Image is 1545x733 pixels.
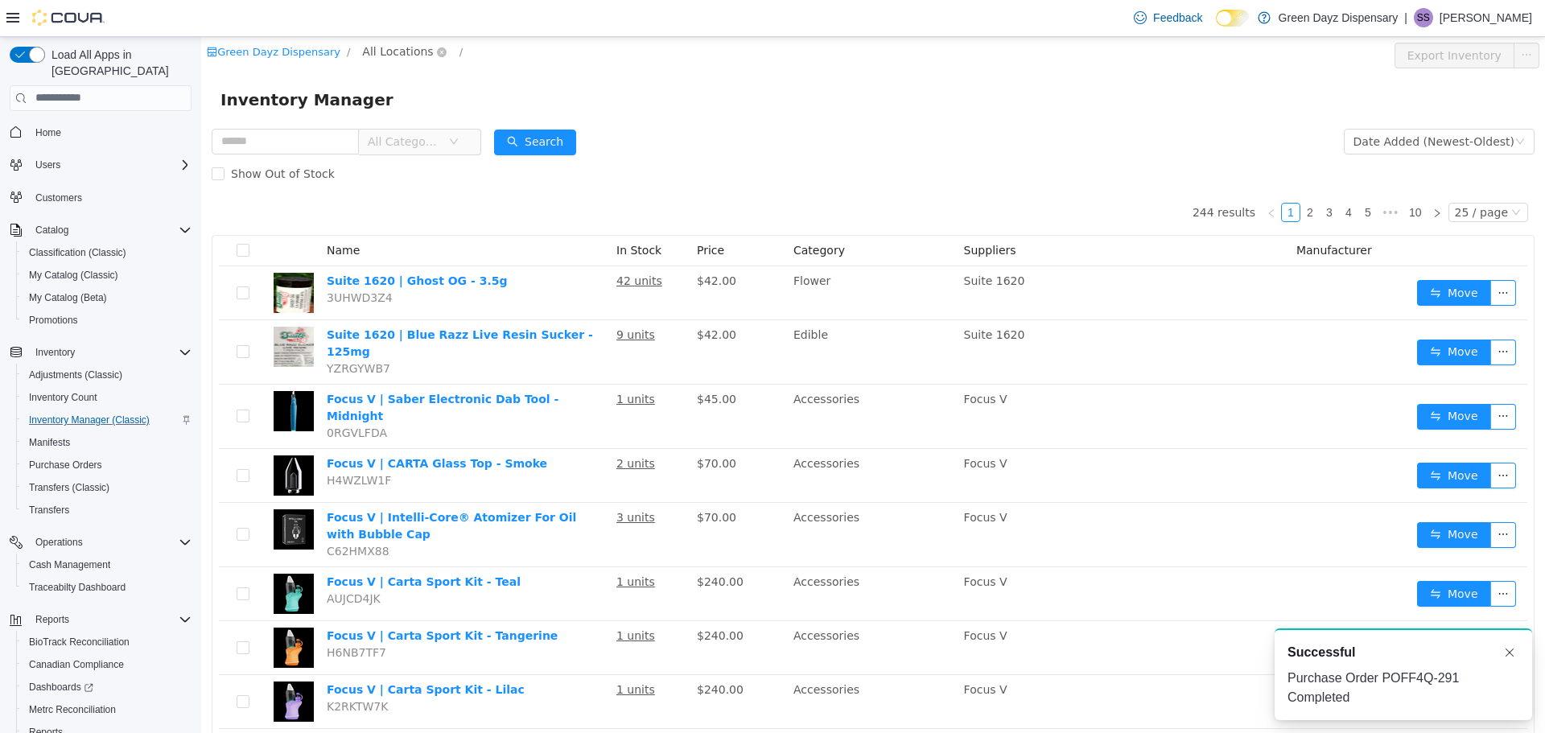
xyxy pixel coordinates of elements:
[23,677,100,697] a: Dashboards
[29,123,68,142] a: Home
[45,47,192,79] span: Load All Apps in [GEOGRAPHIC_DATA]
[592,207,644,220] span: Category
[29,343,192,362] span: Inventory
[1254,167,1307,184] div: 25 / page
[16,454,198,476] button: Purchase Orders
[236,10,245,20] i: icon: close-circle
[72,537,113,577] img: Focus V | Carta Sport Kit - Teal hero shot
[1216,652,1290,677] button: icon: swapMove
[16,576,198,599] button: Traceabilty Dashboard
[29,610,76,629] button: Reports
[23,243,192,262] span: Classification (Classic)
[1289,303,1315,328] button: icon: ellipsis
[23,266,192,285] span: My Catalog (Classic)
[6,9,139,21] a: icon: shopGreen Dayz Dispensary
[1289,652,1315,677] button: icon: ellipsis
[126,254,192,267] span: 3UHWD3Z4
[1216,485,1290,511] button: icon: swapMove
[23,578,132,597] a: Traceabilty Dashboard
[763,646,806,659] span: Focus V
[1226,166,1246,185] li: Next Page
[496,592,542,605] span: $240.00
[23,655,130,674] a: Canadian Compliance
[126,291,392,321] a: Suite 1620 | Blue Razz Live Resin Sucker - 125mg
[586,348,756,412] td: Accessories
[23,433,76,452] a: Manifests
[72,644,113,685] img: Focus V | Carta Sport Kit - Lilac hero shot
[29,269,118,282] span: My Catalog (Classic)
[29,481,109,494] span: Transfers (Classic)
[23,410,192,430] span: Inventory Manager (Classic)
[126,609,185,622] span: H6NB7TF7
[29,533,192,552] span: Operations
[415,356,454,369] u: 1 units
[23,455,109,475] a: Purchase Orders
[16,409,198,431] button: Inventory Manager (Classic)
[29,122,192,142] span: Home
[1081,167,1098,184] a: 1
[763,207,815,220] span: Suppliers
[23,311,84,330] a: Promotions
[126,389,186,402] span: 0RGVLFDA
[126,237,307,250] a: Suite 1620 | Ghost OG - 3.5g
[35,536,83,549] span: Operations
[1289,367,1315,393] button: icon: ellipsis
[1289,598,1315,624] button: icon: ellipsis
[1289,544,1315,570] button: icon: ellipsis
[1314,100,1324,111] i: icon: down
[126,356,357,385] a: Focus V | Saber Electronic Dab Tool - Midnight
[1310,171,1320,182] i: icon: down
[35,224,68,237] span: Catalog
[3,531,198,554] button: Operations
[1061,166,1080,185] li: Previous Page
[35,126,61,139] span: Home
[16,631,198,653] button: BioTrack Reconciliation
[1139,167,1156,184] a: 4
[23,288,113,307] a: My Catalog (Beta)
[586,638,756,692] td: Accessories
[29,155,67,175] button: Users
[29,414,150,426] span: Inventory Manager (Classic)
[3,608,198,631] button: Reports
[29,220,192,240] span: Catalog
[415,646,454,659] u: 1 units
[293,93,375,118] button: icon: searchSearch
[1289,243,1315,269] button: icon: ellipsis
[16,676,198,698] a: Dashboards
[72,418,113,459] img: Focus V | CARTA Glass Top - Smoke hero shot
[763,474,806,487] span: Focus V
[496,237,535,250] span: $42.00
[258,9,262,21] span: /
[1216,598,1290,624] button: icon: swapMove
[29,703,116,716] span: Metrc Reconciliation
[1152,93,1313,117] div: Date Added (Newest-Oldest)
[991,166,1054,185] li: 244 results
[29,610,192,629] span: Reports
[29,636,130,649] span: BioTrack Reconciliation
[1193,6,1313,31] button: Export Inventory
[1417,8,1430,27] span: SS
[23,632,192,652] span: BioTrack Reconciliation
[16,286,198,309] button: My Catalog (Beta)
[23,455,192,475] span: Purchase Orders
[126,538,319,551] a: Focus V | Carta Sport Kit - Teal
[415,237,461,250] u: 42 units
[586,584,756,638] td: Accessories
[23,700,122,719] a: Metrc Reconciliation
[35,191,82,204] span: Customers
[23,243,133,262] a: Classification (Classic)
[29,681,93,694] span: Dashboards
[1287,669,1519,707] div: Purchase Order POFF4Q-291 Completed
[415,538,454,551] u: 1 units
[1157,166,1176,185] li: 5
[23,365,129,385] a: Adjustments (Classic)
[1080,166,1099,185] li: 1
[16,554,198,576] button: Cash Management
[1287,643,1519,662] div: Notification
[23,655,192,674] span: Canadian Compliance
[1289,426,1315,451] button: icon: ellipsis
[415,474,454,487] u: 3 units
[1202,166,1226,185] li: 10
[16,653,198,676] button: Canadian Compliance
[1231,171,1241,181] i: icon: right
